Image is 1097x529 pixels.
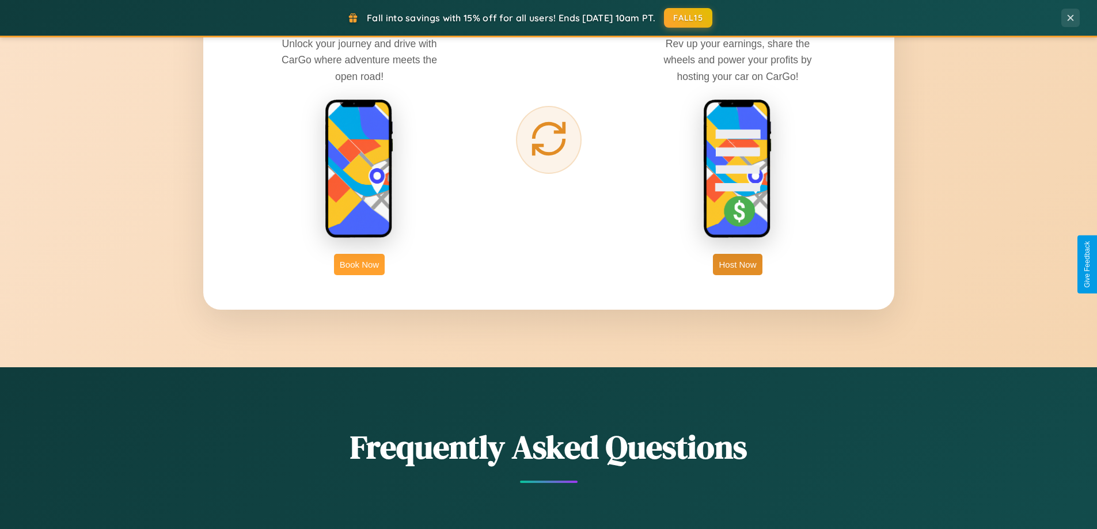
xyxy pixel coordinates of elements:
button: Host Now [713,254,762,275]
img: host phone [703,99,772,239]
button: FALL15 [664,8,712,28]
img: rent phone [325,99,394,239]
span: Fall into savings with 15% off for all users! Ends [DATE] 10am PT. [367,12,655,24]
h2: Frequently Asked Questions [203,425,894,469]
button: Book Now [334,254,385,275]
p: Rev up your earnings, share the wheels and power your profits by hosting your car on CarGo! [651,36,824,84]
div: Give Feedback [1083,241,1091,288]
p: Unlock your journey and drive with CarGo where adventure meets the open road! [273,36,446,84]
